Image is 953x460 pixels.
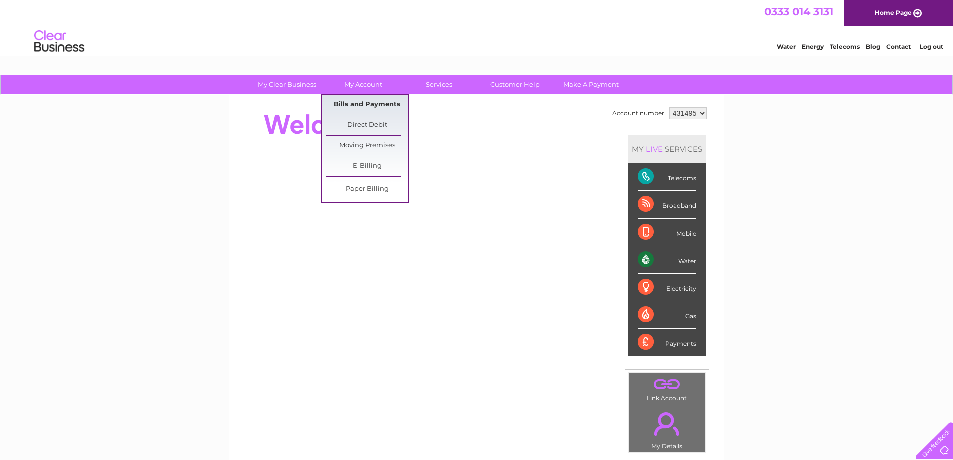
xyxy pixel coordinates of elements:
[638,274,696,301] div: Electricity
[644,144,665,154] div: LIVE
[638,163,696,191] div: Telecoms
[628,404,706,453] td: My Details
[830,43,860,50] a: Telecoms
[474,75,556,94] a: Customer Help
[610,105,667,122] td: Account number
[638,246,696,274] div: Water
[34,26,85,57] img: logo.png
[326,115,408,135] a: Direct Debit
[550,75,632,94] a: Make A Payment
[764,5,833,18] a: 0333 014 3131
[802,43,824,50] a: Energy
[628,135,706,163] div: MY SERVICES
[638,191,696,218] div: Broadband
[322,75,404,94] a: My Account
[638,219,696,246] div: Mobile
[886,43,911,50] a: Contact
[866,43,880,50] a: Blog
[326,136,408,156] a: Moving Premises
[638,301,696,329] div: Gas
[628,373,706,404] td: Link Account
[241,6,713,49] div: Clear Business is a trading name of Verastar Limited (registered in [GEOGRAPHIC_DATA] No. 3667643...
[631,376,703,393] a: .
[326,156,408,176] a: E-Billing
[920,43,943,50] a: Log out
[398,75,480,94] a: Services
[246,75,328,94] a: My Clear Business
[326,95,408,115] a: Bills and Payments
[631,406,703,441] a: .
[638,329,696,356] div: Payments
[777,43,796,50] a: Water
[326,179,408,199] a: Paper Billing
